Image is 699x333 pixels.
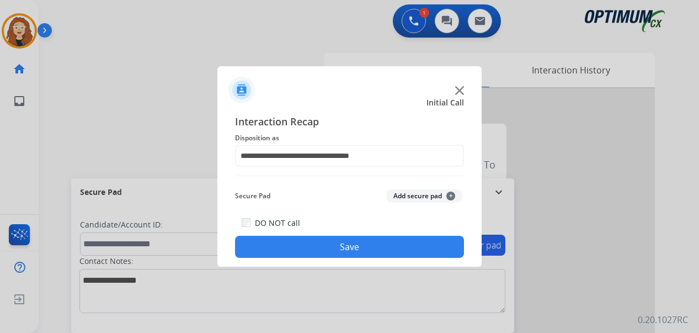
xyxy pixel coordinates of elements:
img: contact-recap-line.svg [235,176,464,176]
img: contactIcon [228,77,255,103]
span: Secure Pad [235,189,270,203]
span: Disposition as [235,131,464,145]
p: 0.20.1027RC [638,313,688,326]
button: Save [235,236,464,258]
span: Initial Call [426,97,464,108]
button: Add secure pad+ [387,189,462,203]
label: DO NOT call [255,218,300,229]
span: + [446,192,455,200]
span: Interaction Recap [235,114,464,131]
